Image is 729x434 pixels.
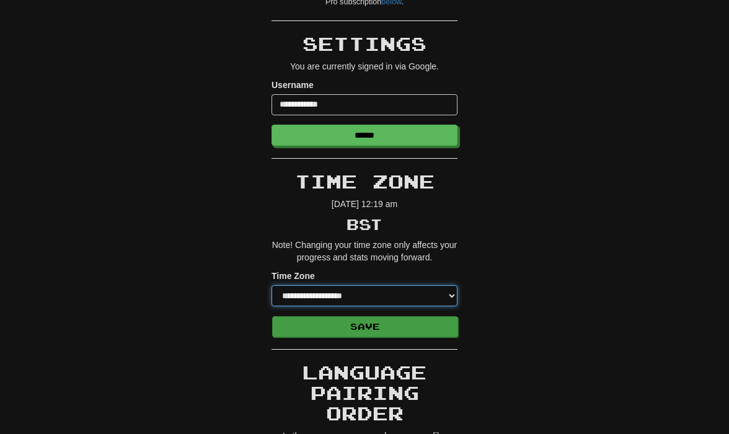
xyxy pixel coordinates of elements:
p: Note! Changing your time zone only affects your progress and stats moving forward. [272,239,457,263]
h2: Time Zone [272,171,457,192]
h2: Language Pairing Order [272,362,457,423]
label: Time Zone [272,270,315,282]
h2: Settings [272,33,457,54]
button: Save [272,316,458,337]
label: Username [272,79,314,91]
h3: BST [272,216,457,232]
p: [DATE] 12:19 am [272,198,457,210]
p: You are currently signed in via Google. [272,60,457,73]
